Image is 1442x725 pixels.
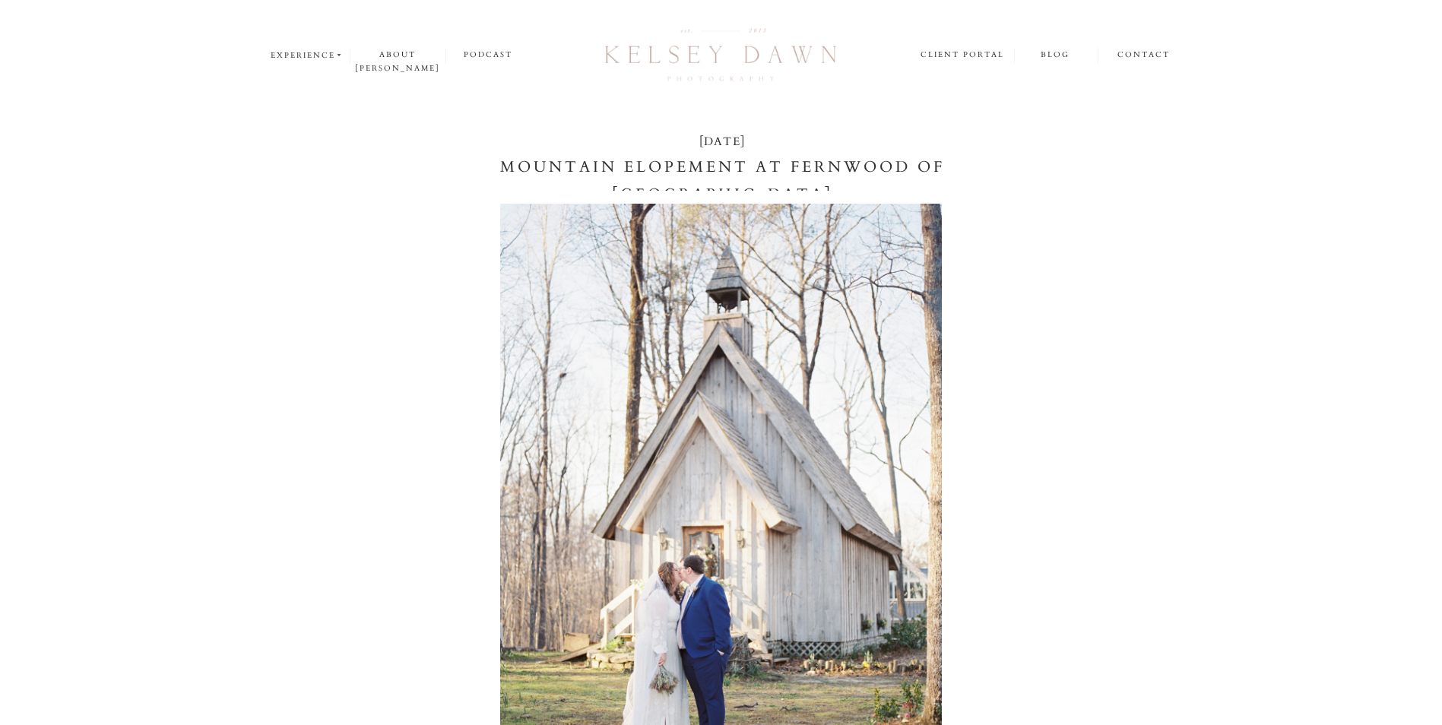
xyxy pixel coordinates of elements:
[350,48,445,62] a: about [PERSON_NAME]
[271,49,344,62] a: experience
[1117,48,1171,63] a: contact
[1014,48,1097,62] a: blog
[390,154,1055,208] h1: Mountain Elopement at Fernwood of [GEOGRAPHIC_DATA]
[446,48,530,62] a: podcast
[921,48,1006,64] a: client portal
[663,131,782,152] p: [DATE]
